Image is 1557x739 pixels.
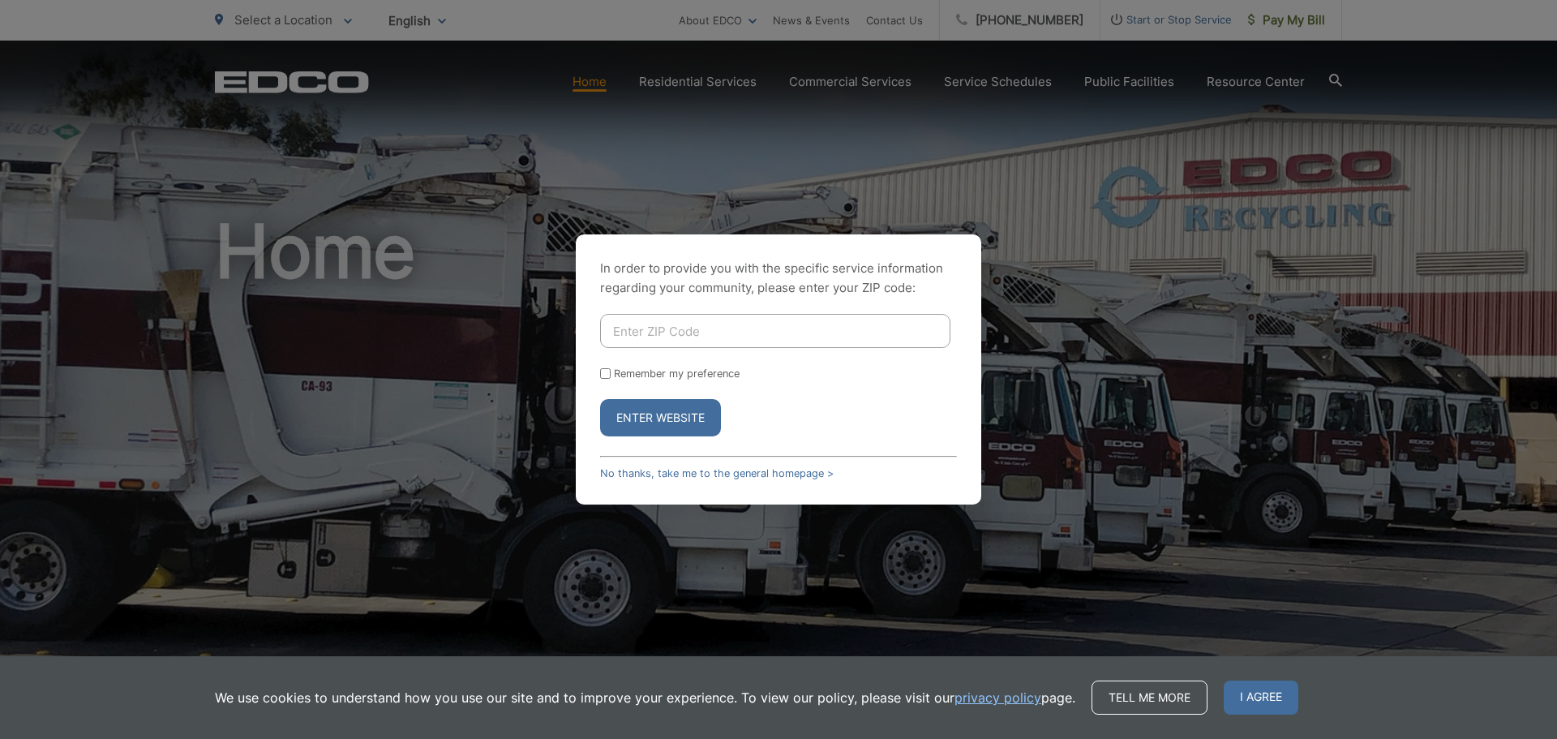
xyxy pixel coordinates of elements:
[600,467,834,479] a: No thanks, take me to the general homepage >
[614,367,740,380] label: Remember my preference
[600,259,957,298] p: In order to provide you with the specific service information regarding your community, please en...
[600,399,721,436] button: Enter Website
[600,314,950,348] input: Enter ZIP Code
[954,688,1041,707] a: privacy policy
[1092,681,1207,715] a: Tell me more
[1224,681,1298,715] span: I agree
[215,688,1075,707] p: We use cookies to understand how you use our site and to improve your experience. To view our pol...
